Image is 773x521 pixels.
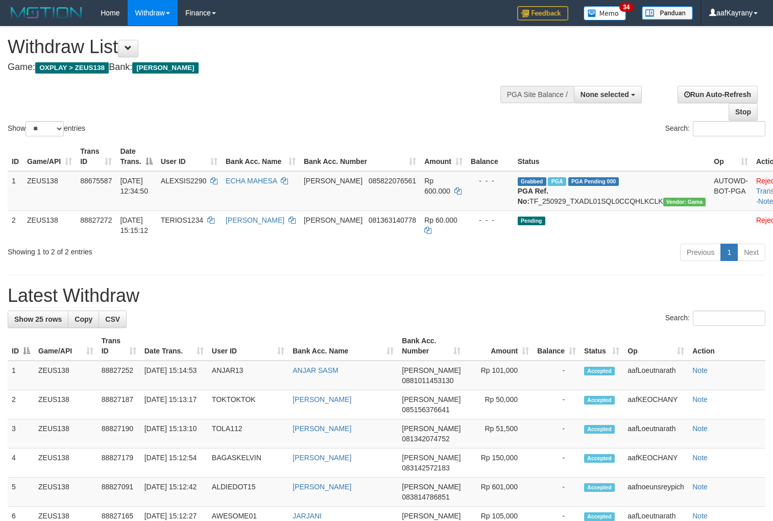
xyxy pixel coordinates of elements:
th: Game/API: activate to sort column ascending [23,142,76,171]
th: Trans ID: activate to sort column ascending [76,142,116,171]
td: [DATE] 15:12:42 [140,478,208,507]
span: Copy 0881011453130 to clipboard [402,376,453,385]
span: Accepted [584,454,615,463]
span: PGA Pending [568,177,619,186]
th: Bank Acc. Number: activate to sort column ascending [300,142,420,171]
span: None selected [581,90,629,99]
span: Copy 081363140778 to clipboard [369,216,416,224]
td: AUTOWD-BOT-PGA [710,171,752,211]
span: [PERSON_NAME] [402,366,461,374]
a: Next [737,244,765,261]
td: 88827179 [98,448,140,478]
a: [PERSON_NAME] [293,483,351,491]
span: Accepted [584,512,615,521]
a: [PERSON_NAME] [293,424,351,433]
h4: Game: Bank: [8,62,505,73]
td: ZEUS138 [23,171,76,211]
td: aafLoeutnarath [623,419,688,448]
a: Previous [680,244,721,261]
td: 2 [8,210,23,240]
a: Note [692,395,708,404]
th: Amount: activate to sort column ascending [465,331,533,361]
span: [PERSON_NAME] [304,216,363,224]
a: ECHA MAHESA [226,177,277,185]
td: [DATE] 15:14:53 [140,361,208,390]
td: 88827190 [98,419,140,448]
th: Trans ID: activate to sort column ascending [98,331,140,361]
input: Search: [693,311,765,326]
td: 3 [8,419,34,448]
td: 5 [8,478,34,507]
td: Rp 601,000 [465,478,533,507]
th: Status: activate to sort column ascending [580,331,623,361]
span: Accepted [584,425,615,434]
td: [DATE] 15:13:17 [140,390,208,419]
th: Bank Acc. Name: activate to sort column ascending [288,331,398,361]
a: Note [692,424,708,433]
th: User ID: activate to sort column ascending [157,142,222,171]
td: ZEUS138 [34,361,98,390]
td: - [533,390,580,419]
a: [PERSON_NAME] [293,454,351,462]
th: Balance [467,142,514,171]
th: Balance: activate to sort column ascending [533,331,580,361]
span: TERIOS1234 [161,216,203,224]
span: 34 [619,3,633,12]
span: Copy [75,315,92,323]
span: Accepted [584,396,615,405]
img: Button%20Memo.svg [584,6,626,20]
th: ID: activate to sort column descending [8,331,34,361]
th: Date Trans.: activate to sort column ascending [140,331,208,361]
a: [PERSON_NAME] [226,216,284,224]
span: [PERSON_NAME] [402,424,461,433]
span: [PERSON_NAME] [402,483,461,491]
td: - [533,419,580,448]
td: 4 [8,448,34,478]
th: Bank Acc. Number: activate to sort column ascending [398,331,465,361]
span: ALEXSIS2290 [161,177,207,185]
label: Show entries [8,121,85,136]
td: Rp 50,000 [465,390,533,419]
span: Marked by aafpengsreynich [548,177,566,186]
td: aafLoeutnarath [623,361,688,390]
th: Action [688,331,765,361]
span: [DATE] 12:34:50 [120,177,148,195]
a: ANJAR SASM [293,366,338,374]
td: ZEUS138 [34,419,98,448]
span: [PERSON_NAME] [402,512,461,520]
span: Copy 081342074752 to clipboard [402,435,449,443]
b: PGA Ref. No: [518,187,548,205]
a: Stop [729,103,758,121]
img: panduan.png [642,6,693,20]
td: TOLA112 [208,419,288,448]
th: Op: activate to sort column ascending [623,331,688,361]
th: Bank Acc. Name: activate to sort column ascending [222,142,300,171]
td: 1 [8,171,23,211]
span: Copy 083814786851 to clipboard [402,493,449,501]
td: TOKTOKTOK [208,390,288,419]
span: Rp 600.000 [424,177,450,195]
td: ANJAR13 [208,361,288,390]
span: [PERSON_NAME] [132,62,198,74]
div: - - - [471,215,510,225]
th: Op: activate to sort column ascending [710,142,752,171]
td: Rp 101,000 [465,361,533,390]
th: ID [8,142,23,171]
span: Accepted [584,367,615,375]
td: aafKEOCHANY [623,390,688,419]
div: Showing 1 to 2 of 2 entries [8,243,315,257]
a: CSV [99,311,127,328]
td: [DATE] 15:13:10 [140,419,208,448]
a: 1 [720,244,738,261]
span: Vendor URL: https://trx31.1velocity.biz [663,198,706,206]
span: [PERSON_NAME] [304,177,363,185]
td: Rp 150,000 [465,448,533,478]
h1: Latest Withdraw [8,286,765,306]
th: Status [514,142,710,171]
td: - [533,448,580,478]
td: - [533,478,580,507]
input: Search: [693,121,765,136]
h1: Withdraw List [8,37,505,57]
button: None selected [574,86,642,103]
span: Copy 085822076561 to clipboard [369,177,416,185]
